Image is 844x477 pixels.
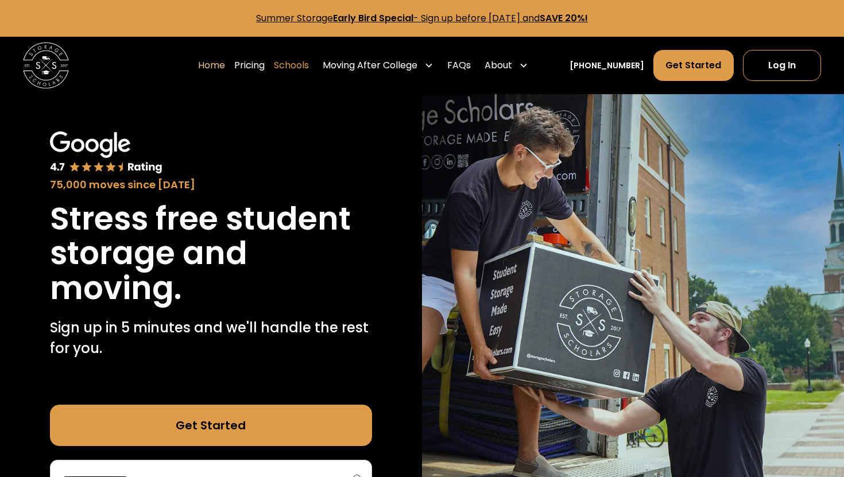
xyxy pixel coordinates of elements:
[274,49,309,82] a: Schools
[485,59,512,72] div: About
[50,201,372,306] h1: Stress free student storage and moving.
[50,405,372,446] a: Get Started
[653,50,733,81] a: Get Started
[50,317,372,359] p: Sign up in 5 minutes and we'll handle the rest for you.
[540,11,588,25] strong: SAVE 20%!
[198,49,225,82] a: Home
[447,49,471,82] a: FAQs
[480,49,533,82] div: About
[318,49,438,82] div: Moving After College
[743,50,821,81] a: Log In
[256,11,588,25] a: Summer StorageEarly Bird Special- Sign up before [DATE] andSAVE 20%!
[333,11,413,25] strong: Early Bird Special
[50,131,163,174] img: Google 4.7 star rating
[234,49,265,82] a: Pricing
[323,59,417,72] div: Moving After College
[50,177,372,192] div: 75,000 moves since [DATE]
[23,42,69,88] img: Storage Scholars main logo
[570,60,644,72] a: [PHONE_NUMBER]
